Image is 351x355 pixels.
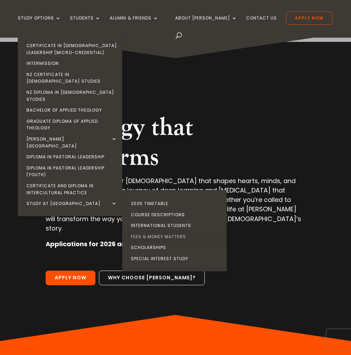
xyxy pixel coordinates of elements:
[19,40,124,58] a: Certificate in [DEMOGRAPHIC_DATA] Leadership (Micro-credential)
[18,16,61,32] a: Study Options
[46,176,305,239] p: We invite you to discover [DEMOGRAPHIC_DATA] that shapes hearts, minds, and communities and begin...
[46,112,305,176] h2: Theology that transforms
[19,69,124,87] a: NZ Certificate in [DEMOGRAPHIC_DATA] Studies
[19,163,124,180] a: Diploma in Pastoral Leadership (Youth)
[19,105,124,116] a: Bachelor of Applied Theology
[124,220,228,231] a: International Students
[110,16,158,32] a: Alumni & Friends
[246,16,277,32] a: Contact Us
[286,12,333,25] a: Apply Now
[124,242,228,253] a: Scholarships
[19,116,124,134] a: Graduate Diploma of Applied Theology
[19,198,124,209] a: Study at [GEOGRAPHIC_DATA]
[70,16,101,32] a: Students
[99,271,205,285] a: Why choose [PERSON_NAME]?
[19,134,124,151] a: [PERSON_NAME][GEOGRAPHIC_DATA]
[19,151,124,163] a: Diploma in Pastoral Leadership
[46,240,165,248] strong: Applications for 2026 are now open!
[124,231,228,242] a: Fees & Money Matters
[175,16,237,32] a: About [PERSON_NAME]
[19,58,124,69] a: Intermission
[124,198,228,209] a: 2025 Timetable
[124,209,228,220] a: Course Descriptions
[19,87,124,105] a: NZ Diploma in [DEMOGRAPHIC_DATA] Studies
[46,271,95,285] a: Apply Now
[124,253,228,264] a: Special Interest Study
[19,180,124,198] a: Certificate and Diploma in Intercultural Practice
